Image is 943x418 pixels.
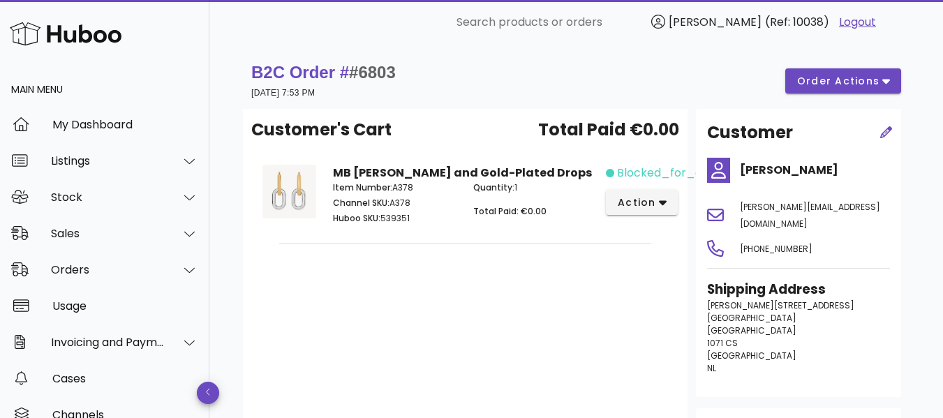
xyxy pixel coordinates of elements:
[785,68,901,94] button: order actions
[333,197,389,209] span: Channel SKU:
[51,227,165,240] div: Sales
[473,181,597,194] p: 1
[333,181,392,193] span: Item Number:
[617,195,656,210] span: action
[740,162,890,179] h4: [PERSON_NAME]
[333,181,457,194] p: A378
[51,154,165,167] div: Listings
[52,372,198,385] div: Cases
[333,212,457,225] p: 539351
[473,205,547,217] span: Total Paid: €0.00
[796,74,880,89] span: order actions
[839,14,876,31] a: Logout
[52,299,198,313] div: Usage
[707,120,793,145] h2: Customer
[707,337,738,349] span: 1071 CS
[669,14,762,30] span: [PERSON_NAME]
[707,324,796,336] span: [GEOGRAPHIC_DATA]
[51,191,165,204] div: Stock
[251,88,315,98] small: [DATE] 7:53 PM
[707,299,854,311] span: [PERSON_NAME][STREET_ADDRESS]
[51,263,165,276] div: Orders
[606,190,678,215] button: action
[707,362,716,374] span: NL
[51,336,165,349] div: Invoicing and Payments
[10,19,121,49] img: Huboo Logo
[349,63,396,82] span: #6803
[707,280,890,299] h3: Shipping Address
[333,212,380,224] span: Huboo SKU:
[740,201,880,230] span: [PERSON_NAME][EMAIL_ADDRESS][DOMAIN_NAME]
[538,117,679,142] span: Total Paid €0.00
[333,165,592,181] strong: MB [PERSON_NAME] and Gold-Plated Drops
[52,118,198,131] div: My Dashboard
[251,63,396,82] strong: B2C Order #
[251,117,392,142] span: Customer's Cart
[617,165,728,181] span: blocked_for_credit
[262,165,316,218] img: Product Image
[333,197,457,209] p: A378
[740,243,812,255] span: [PHONE_NUMBER]
[765,14,829,30] span: (Ref: 10038)
[473,181,514,193] span: Quantity:
[707,312,796,324] span: [GEOGRAPHIC_DATA]
[707,350,796,361] span: [GEOGRAPHIC_DATA]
